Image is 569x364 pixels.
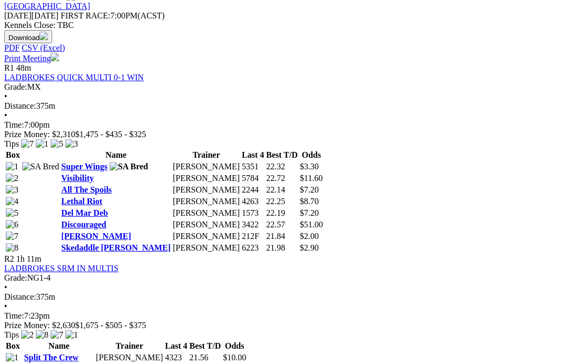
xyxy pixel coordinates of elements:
td: 3422 [241,219,264,230]
a: [PERSON_NAME] [61,232,131,241]
a: All The Spoils [61,185,112,194]
td: 1573 [241,208,264,218]
div: Kennels Close: TBC [4,21,565,30]
a: Skedaddle [PERSON_NAME] [61,243,171,252]
span: 1h 11m [16,254,42,263]
td: [PERSON_NAME] [172,173,240,184]
img: printer.svg [51,53,59,61]
div: 7:23pm [4,311,565,321]
div: 7:00pm [4,120,565,130]
span: $7.20 [300,208,319,217]
button: Download [4,30,52,43]
span: • [4,283,7,292]
a: LADBROKES SRM IN MULTIS [4,264,119,273]
img: 7 [21,139,34,149]
span: $7.20 [300,185,319,194]
span: $10.00 [223,353,246,362]
span: $2.90 [300,243,319,252]
span: Distance: [4,292,36,301]
span: $1,675 - $505 - $375 [75,321,146,330]
img: 4 [6,197,18,206]
span: 48m [16,63,31,72]
td: 212F [241,231,264,242]
td: [PERSON_NAME] [172,208,240,218]
span: [DATE] [4,11,58,20]
span: $3.30 [300,162,319,171]
th: Last 4 [164,341,188,351]
img: 1 [6,353,18,362]
img: 6 [6,220,18,229]
th: Best T/D [189,341,221,351]
a: Lethal Riot [61,197,102,206]
td: 22.72 [266,173,298,184]
th: Name [61,150,171,160]
a: Print Meeting [4,54,59,63]
th: Best T/D [266,150,298,160]
img: 3 [65,139,78,149]
td: [PERSON_NAME] [172,161,240,172]
td: 21.98 [266,243,298,253]
img: 1 [65,330,78,340]
td: 5784 [241,173,264,184]
span: • [4,92,7,101]
span: $8.70 [300,197,319,206]
span: Grade: [4,82,27,91]
img: 3 [6,185,18,195]
span: $2.00 [300,232,319,241]
img: 5 [6,208,18,218]
img: 1 [6,162,18,171]
div: Prize Money: $2,630 [4,321,565,330]
div: Download [4,43,565,53]
td: 21.84 [266,231,298,242]
span: Distance: [4,101,36,110]
td: 22.32 [266,161,298,172]
a: PDF [4,43,19,52]
td: 22.57 [266,219,298,230]
img: 7 [51,330,63,340]
a: Visibility [61,174,94,183]
th: Odds [222,341,247,351]
th: Odds [299,150,323,160]
div: 375m [4,292,565,302]
a: CSV (Excel) [22,43,65,52]
a: Discouraged [61,220,106,229]
img: 7 [6,232,18,241]
img: 2 [21,330,34,340]
a: LADBROKES QUICK MULTI 0-1 WIN [4,73,144,82]
img: SA Bred [22,162,60,171]
span: Tips [4,330,19,339]
span: Box [6,150,20,159]
a: [GEOGRAPHIC_DATA] [4,2,90,11]
td: 5351 [241,161,264,172]
span: Tips [4,139,19,148]
span: Grade: [4,273,27,282]
img: 5 [51,139,63,149]
span: • [4,302,7,311]
span: • [4,111,7,120]
span: 7:00PM(ACST) [61,11,165,20]
span: R1 [4,63,14,72]
td: 22.14 [266,185,298,195]
img: 8 [36,330,48,340]
span: $11.60 [300,174,322,183]
a: Split The Crew [24,353,79,362]
a: Del Mar Deb [61,208,108,217]
td: 6223 [241,243,264,253]
img: 1 [36,139,48,149]
span: $51.00 [300,220,323,229]
td: 4323 [164,352,188,363]
span: FIRST RACE: [61,11,110,20]
td: [PERSON_NAME] [172,185,240,195]
td: 22.25 [266,196,298,207]
th: Trainer [95,341,163,351]
span: [DATE] [4,11,32,20]
div: MX [4,82,565,92]
div: 375m [4,101,565,111]
span: Time: [4,311,24,320]
td: [PERSON_NAME] [172,196,240,207]
span: Time: [4,120,24,129]
td: [PERSON_NAME] [172,231,240,242]
th: Last 4 [241,150,264,160]
td: 21.56 [189,352,221,363]
span: $1,475 - $435 - $325 [75,130,146,139]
